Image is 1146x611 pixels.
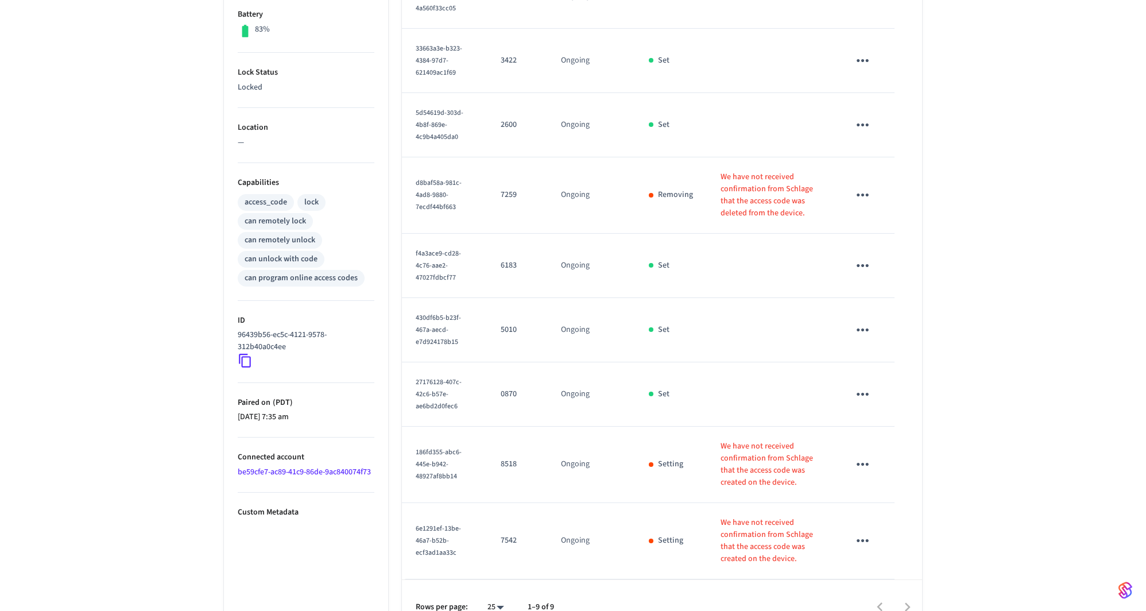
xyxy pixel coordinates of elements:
div: lock [304,196,319,208]
span: 6e1291ef-13be-46a7-b52b-ecf3ad1aa33c [416,524,461,558]
p: Set [658,119,669,131]
p: 6183 [501,260,533,272]
p: Setting [658,458,683,470]
p: We have not received confirmation from Schlage that the access code was deleted from the device. [721,171,821,219]
p: Capabilities [238,177,374,189]
a: be59cfe7-ac89-41c9-86de-9ac840074f73 [238,466,371,478]
div: can program online access codes [245,272,358,284]
td: Ongoing [547,157,635,234]
div: can remotely lock [245,215,306,227]
p: 83% [255,24,270,36]
p: Battery [238,9,374,21]
span: 186fd355-abc6-445e-b942-48927af8bb14 [416,447,462,481]
p: Set [658,324,669,336]
span: 5d54619d-303d-4b8f-869e-4c9b4a405da0 [416,108,463,142]
p: Set [658,388,669,400]
p: 5010 [501,324,533,336]
div: can unlock with code [245,253,318,265]
p: We have not received confirmation from Schlage that the access code was created on the device. [721,440,821,489]
p: Set [658,55,669,67]
td: Ongoing [547,234,635,298]
span: ( PDT ) [270,397,293,408]
p: Location [238,122,374,134]
td: Ongoing [547,362,635,427]
p: Removing [658,189,693,201]
p: 8518 [501,458,533,470]
p: Lock Status [238,67,374,79]
p: 7542 [501,535,533,547]
p: 2600 [501,119,533,131]
p: Custom Metadata [238,506,374,519]
span: 33663a3e-b323-4384-97d7-621409ac1f69 [416,44,462,78]
span: 27176128-407c-42c6-b57e-ae6bd2d0fec6 [416,377,462,411]
td: Ongoing [547,427,635,503]
p: ID [238,315,374,327]
img: SeamLogoGradient.69752ec5.svg [1118,581,1132,600]
p: 3422 [501,55,533,67]
p: Connected account [238,451,374,463]
p: Set [658,260,669,272]
p: 7259 [501,189,533,201]
p: [DATE] 7:35 am [238,411,374,423]
p: — [238,137,374,149]
p: We have not received confirmation from Schlage that the access code was created on the device. [721,517,821,565]
span: 430df6b5-b23f-467a-aecd-e7d924178b15 [416,313,461,347]
p: Locked [238,82,374,94]
p: 96439b56-ec5c-4121-9578-312b40a0c4ee [238,329,370,353]
div: can remotely unlock [245,234,315,246]
span: d8baf58a-981c-4ad8-9880-7ecdf44bf663 [416,178,462,212]
td: Ongoing [547,29,635,93]
span: f4a3ace9-cd28-4c76-aae2-47027fdbcf77 [416,249,461,283]
div: access_code [245,196,287,208]
p: 0870 [501,388,533,400]
td: Ongoing [547,93,635,157]
td: Ongoing [547,298,635,362]
p: Paired on [238,397,374,409]
td: Ongoing [547,503,635,579]
p: Setting [658,535,683,547]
